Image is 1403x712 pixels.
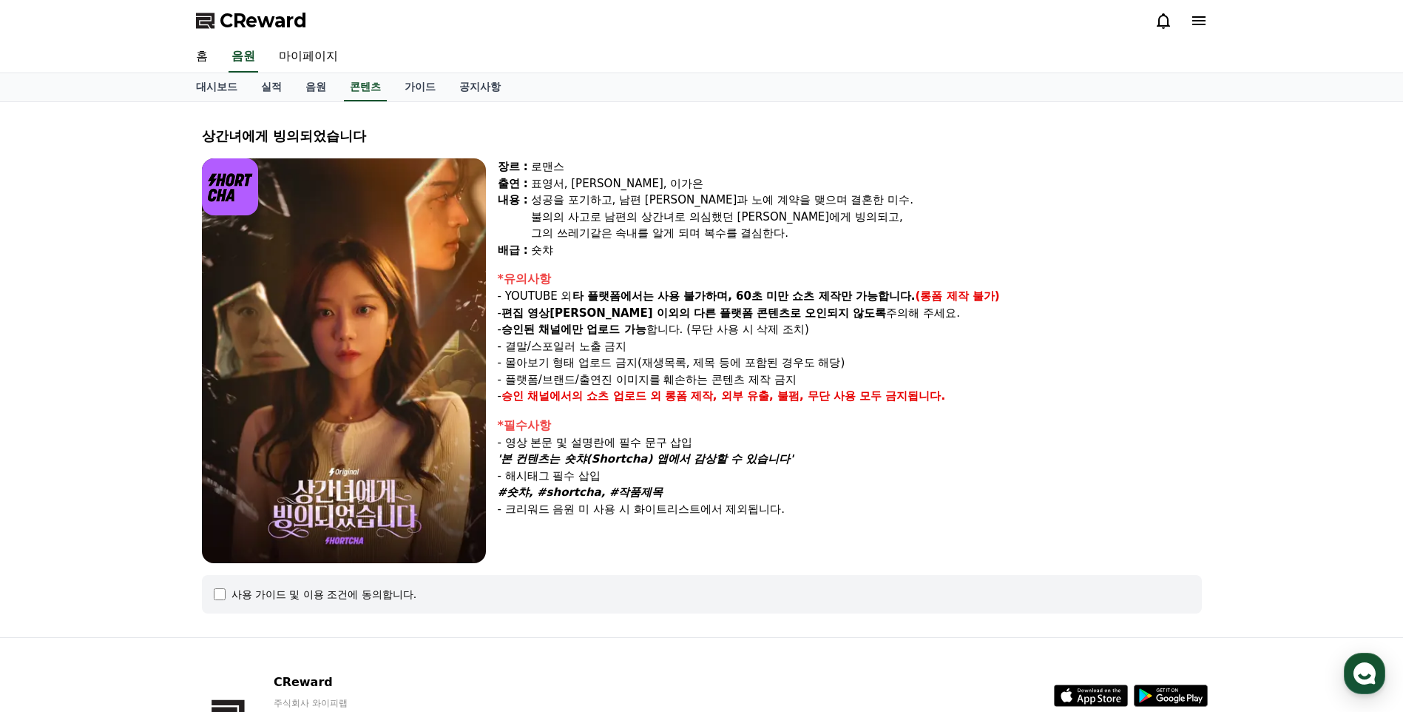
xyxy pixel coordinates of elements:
[344,73,387,101] a: 콘텐츠
[498,468,1202,485] p: - 해시태그 필수 삽입
[531,158,1202,175] div: 로맨스
[531,209,1202,226] div: 불의의 사고로 남편의 상간녀로 의심했던 [PERSON_NAME]에게 빙의되고,
[501,323,646,336] strong: 승인된 채널에만 업로드 가능
[531,175,1202,192] div: 표영서, [PERSON_NAME], 이가은
[184,73,249,101] a: 대시보드
[498,192,528,242] div: 내용 :
[202,158,486,563] img: video
[498,175,528,192] div: 출연 :
[498,486,663,499] em: #숏챠, #shortcha, #작품제목
[531,225,1202,242] div: 그의 쓰레기같은 속내를 알게 되며 복수를 결심한다.
[498,158,528,175] div: 장르 :
[274,697,454,709] p: 주식회사 와이피랩
[501,389,661,403] strong: 승인 채널에서의 쇼츠 업로드 외
[498,321,1202,338] p: - 합니다. (무단 사용 시 삭제 조치)
[498,305,1202,322] p: - 주의해 주세요.
[231,587,417,602] div: 사용 가이드 및 이용 조건에 동의합니다.
[447,73,513,101] a: 공지사항
[498,355,1202,372] p: - 몰아보기 형태 업로드 금지(재생목록, 제목 등에 포함된 경우도 해당)
[572,289,916,303] strong: 타 플랫폼에서는 사용 불가하며, 60초 미만 쇼츠 제작만 가능합니다.
[498,338,1202,355] p: - 결말/스포일러 노출 금지
[229,41,258,73] a: 음원
[665,389,946,403] strong: 롱폼 제작, 외부 유출, 불펌, 무단 사용 모두 금지됩니다.
[498,417,1202,434] div: *필수사항
[202,158,259,215] img: logo
[498,288,1202,305] p: - YOUTUBE 외
[274,674,454,691] p: CReward
[498,501,1202,518] p: - 크리워드 음원 미 사용 시 화이트리스트에서 제외됩니다.
[694,306,887,320] strong: 다른 플랫폼 콘텐츠로 오인되지 않도록
[249,73,294,101] a: 실적
[393,73,447,101] a: 가이드
[916,289,1000,303] strong: (롱폼 제작 불가)
[531,192,1202,209] div: 성공을 포기하고, 남편 [PERSON_NAME]과 노예 계약을 맺으며 결혼한 미수.
[184,41,220,73] a: 홈
[267,41,350,73] a: 마이페이지
[220,9,307,33] span: CReward
[294,73,338,101] a: 음원
[498,434,1202,451] p: - 영상 본문 및 설명란에 필수 문구 삽입
[501,306,690,320] strong: 편집 영상[PERSON_NAME] 이외의
[498,388,1202,405] p: -
[498,270,1202,288] div: *유의사항
[202,126,1202,147] div: 상간녀에게 빙의되었습니다
[196,9,307,33] a: CReward
[531,242,1202,259] div: 숏챠
[498,242,528,259] div: 배급 :
[498,452,794,466] em: '본 컨텐츠는 숏챠(Shortcha) 앱에서 감상할 수 있습니다'
[498,372,1202,389] p: - 플랫폼/브랜드/출연진 이미지를 훼손하는 콘텐츠 제작 금지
